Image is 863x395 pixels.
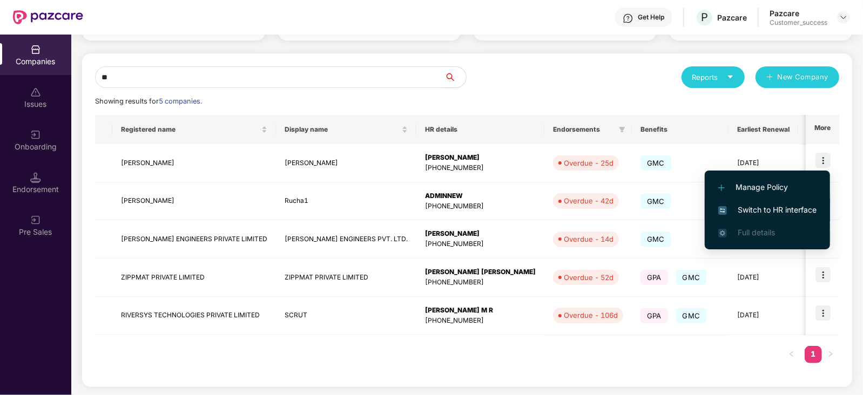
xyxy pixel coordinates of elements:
[95,97,202,105] span: Showing results for
[640,270,668,285] span: GPA
[425,153,536,163] div: [PERSON_NAME]
[676,270,707,285] span: GMC
[444,66,467,88] button: search
[640,231,671,247] span: GMC
[619,126,625,133] span: filter
[718,204,817,216] span: Switch to HR interface
[756,66,839,88] button: plusNew Company
[276,144,416,182] td: [PERSON_NAME]
[770,8,827,18] div: Pazcare
[718,206,727,215] img: svg+xml;base64,PHN2ZyB4bWxucz0iaHR0cDovL3d3dy53My5vcmcvMjAwMC9zdmciIHdpZHRoPSIxNiIgaGVpZ2h0PSIxNi...
[729,258,798,297] td: [DATE]
[729,297,798,335] td: [DATE]
[425,163,536,173] div: [PHONE_NUMBER]
[727,73,734,80] span: caret-down
[717,12,747,23] div: Pazcare
[729,144,798,182] td: [DATE]
[112,220,276,258] td: [PERSON_NAME] ENGINEERS PRIVATE LIMITED
[805,346,822,363] li: 1
[425,201,536,212] div: [PHONE_NUMBER]
[30,172,41,183] img: svg+xml;base64,PHN2ZyB3aWR0aD0iMTQuNSIgaGVpZ2h0PSIxNC41IiB2aWV3Qm94PSIwIDAgMTYgMTYiIGZpbGw9Im5vbm...
[112,115,276,144] th: Registered name
[718,181,817,193] span: Manage Policy
[13,10,83,24] img: New Pazcare Logo
[564,195,613,206] div: Overdue - 42d
[564,272,613,283] div: Overdue - 52d
[564,310,618,321] div: Overdue - 106d
[718,229,727,237] img: svg+xml;base64,PHN2ZyB4bWxucz0iaHR0cDovL3d3dy53My5vcmcvMjAwMC9zdmciIHdpZHRoPSIxNi4zNjMiIGhlaWdodD...
[718,185,725,191] img: svg+xml;base64,PHN2ZyB4bWxucz0iaHR0cDovL3d3dy53My5vcmcvMjAwMC9zdmciIHdpZHRoPSIxMi4yMDEiIGhlaWdodD...
[425,239,536,249] div: [PHONE_NUMBER]
[729,115,798,144] th: Earliest Renewal
[632,115,729,144] th: Benefits
[638,13,664,22] div: Get Help
[425,277,536,288] div: [PHONE_NUMBER]
[676,308,707,323] span: GMC
[788,351,795,357] span: left
[623,13,633,24] img: svg+xml;base64,PHN2ZyBpZD0iSGVscC0zMngzMiIgeG1sbnM9Imh0dHA6Ly93d3cudzMub3JnLzIwMDAvc3ZnIiB3aWR0aD...
[112,144,276,182] td: [PERSON_NAME]
[444,73,466,81] span: search
[30,44,41,55] img: svg+xml;base64,PHN2ZyBpZD0iQ29tcGFuaWVzIiB4bWxucz0iaHR0cDovL3d3dy53My5vcmcvMjAwMC9zdmciIHdpZHRoPS...
[425,267,536,277] div: [PERSON_NAME] [PERSON_NAME]
[121,125,259,134] span: Registered name
[770,18,827,27] div: Customer_success
[112,297,276,335] td: RIVERSYS TECHNOLOGIES PRIVATE LIMITED
[30,130,41,140] img: svg+xml;base64,PHN2ZyB3aWR0aD0iMjAiIGhlaWdodD0iMjAiIHZpZXdCb3g9IjAgMCAyMCAyMCIgZmlsbD0ibm9uZSIgeG...
[564,234,613,244] div: Overdue - 14d
[112,182,276,221] td: [PERSON_NAME]
[778,72,829,83] span: New Company
[30,215,41,226] img: svg+xml;base64,PHN2ZyB3aWR0aD0iMjAiIGhlaWdodD0iMjAiIHZpZXdCb3g9IjAgMCAyMCAyMCIgZmlsbD0ibm9uZSIgeG...
[783,346,800,363] button: left
[159,97,202,105] span: 5 companies.
[617,123,628,136] span: filter
[276,182,416,221] td: Rucha1
[276,220,416,258] td: [PERSON_NAME] ENGINEERS PVT. LTD.
[425,191,536,201] div: ADMINNEW
[805,346,822,362] a: 1
[839,13,848,22] img: svg+xml;base64,PHN2ZyBpZD0iRHJvcGRvd24tMzJ4MzIiIHhtbG5zPSJodHRwOi8vd3d3LnczLm9yZy8yMDAwL3N2ZyIgd2...
[276,297,416,335] td: SCRUT
[276,258,416,297] td: ZIPPMAT PRIVATE LIMITED
[783,346,800,363] li: Previous Page
[815,267,831,282] img: icon
[692,72,734,83] div: Reports
[640,155,671,171] span: GMC
[276,115,416,144] th: Display name
[425,316,536,326] div: [PHONE_NUMBER]
[564,158,613,168] div: Overdue - 25d
[553,125,615,134] span: Endorsements
[798,115,845,144] th: Issues
[425,305,536,316] div: [PERSON_NAME] M R
[425,229,536,239] div: [PERSON_NAME]
[822,346,839,363] button: right
[738,228,775,237] span: Full details
[112,258,276,297] td: ZIPPMAT PRIVATE LIMITED
[822,346,839,363] li: Next Page
[815,305,831,321] img: icon
[701,11,708,24] span: P
[806,115,839,144] th: More
[285,125,400,134] span: Display name
[815,153,831,168] img: icon
[827,351,834,357] span: right
[416,115,544,144] th: HR details
[640,194,671,209] span: GMC
[30,87,41,98] img: svg+xml;base64,PHN2ZyBpZD0iSXNzdWVzX2Rpc2FibGVkIiB4bWxucz0iaHR0cDovL3d3dy53My5vcmcvMjAwMC9zdmciIH...
[766,73,773,82] span: plus
[640,308,668,323] span: GPA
